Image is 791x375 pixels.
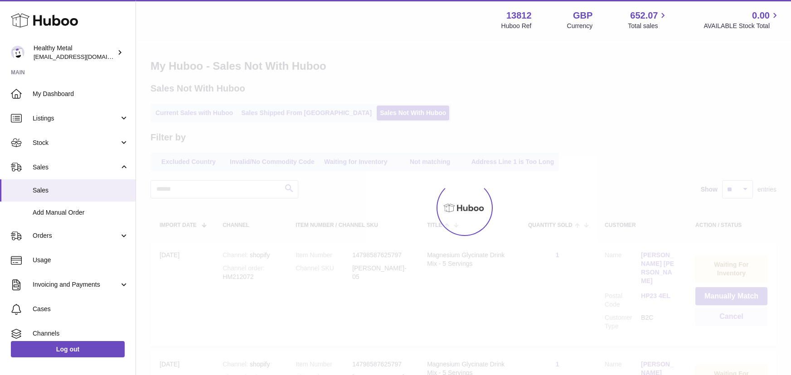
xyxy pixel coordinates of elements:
strong: GBP [573,10,592,22]
div: Huboo Ref [501,22,532,30]
img: internalAdmin-13812@internal.huboo.com [11,46,24,59]
span: My Dashboard [33,90,129,98]
span: Add Manual Order [33,208,129,217]
span: 0.00 [752,10,770,22]
span: Total sales [628,22,668,30]
div: Currency [567,22,593,30]
span: Listings [33,114,119,123]
strong: 13812 [506,10,532,22]
a: Log out [11,341,125,357]
span: Sales [33,163,119,172]
span: Usage [33,256,129,264]
span: Sales [33,186,129,195]
span: AVAILABLE Stock Total [704,22,780,30]
span: Orders [33,231,119,240]
span: Channels [33,329,129,338]
span: 652.07 [630,10,658,22]
span: Invoicing and Payments [33,280,119,289]
span: Stock [33,139,119,147]
span: [EMAIL_ADDRESS][DOMAIN_NAME] [34,53,133,60]
a: 0.00 AVAILABLE Stock Total [704,10,780,30]
span: Cases [33,305,129,313]
a: 652.07 Total sales [628,10,668,30]
div: Healthy Metal [34,44,115,61]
